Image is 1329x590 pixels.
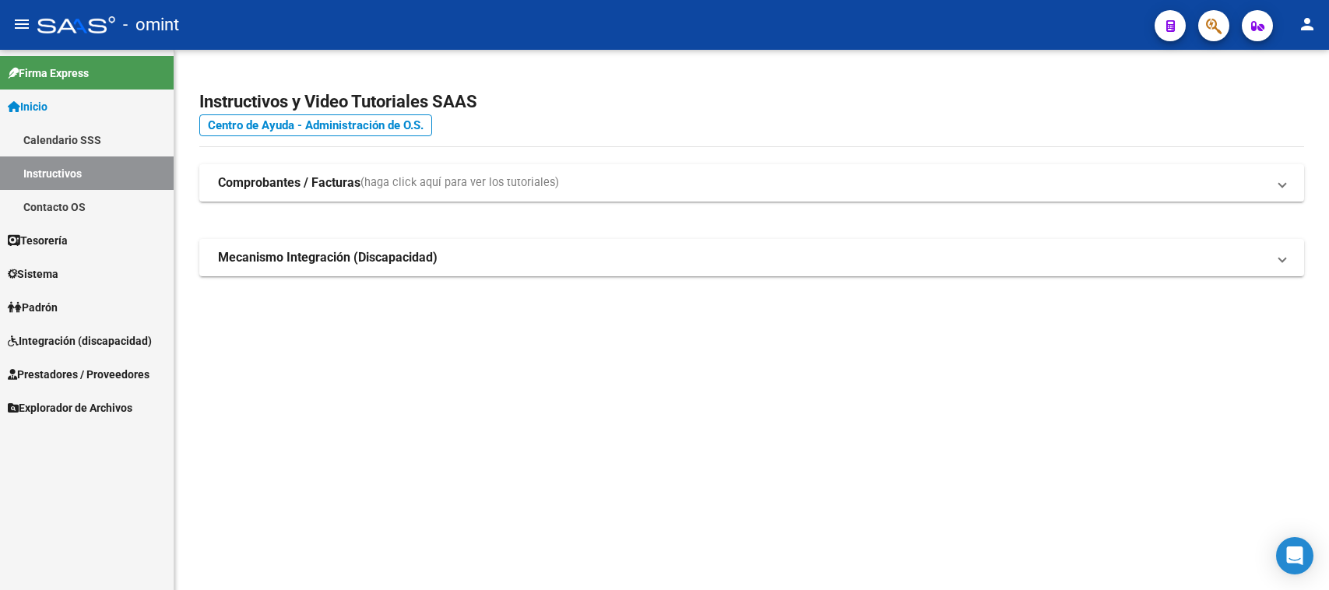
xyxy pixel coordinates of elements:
span: (haga click aquí para ver los tutoriales) [360,174,559,191]
span: Firma Express [8,65,89,82]
span: Prestadores / Proveedores [8,366,149,383]
span: Explorador de Archivos [8,399,132,416]
mat-icon: menu [12,15,31,33]
mat-expansion-panel-header: Mecanismo Integración (Discapacidad) [199,239,1304,276]
h2: Instructivos y Video Tutoriales SAAS [199,87,1304,117]
mat-icon: person [1298,15,1317,33]
strong: Comprobantes / Facturas [218,174,360,191]
span: Padrón [8,299,58,316]
span: Inicio [8,98,47,115]
span: Sistema [8,265,58,283]
mat-expansion-panel-header: Comprobantes / Facturas(haga click aquí para ver los tutoriales) [199,164,1304,202]
div: Open Intercom Messenger [1276,537,1313,574]
a: Centro de Ayuda - Administración de O.S. [199,114,432,136]
span: - omint [123,8,179,42]
strong: Mecanismo Integración (Discapacidad) [218,249,438,266]
span: Integración (discapacidad) [8,332,152,349]
span: Tesorería [8,232,68,249]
